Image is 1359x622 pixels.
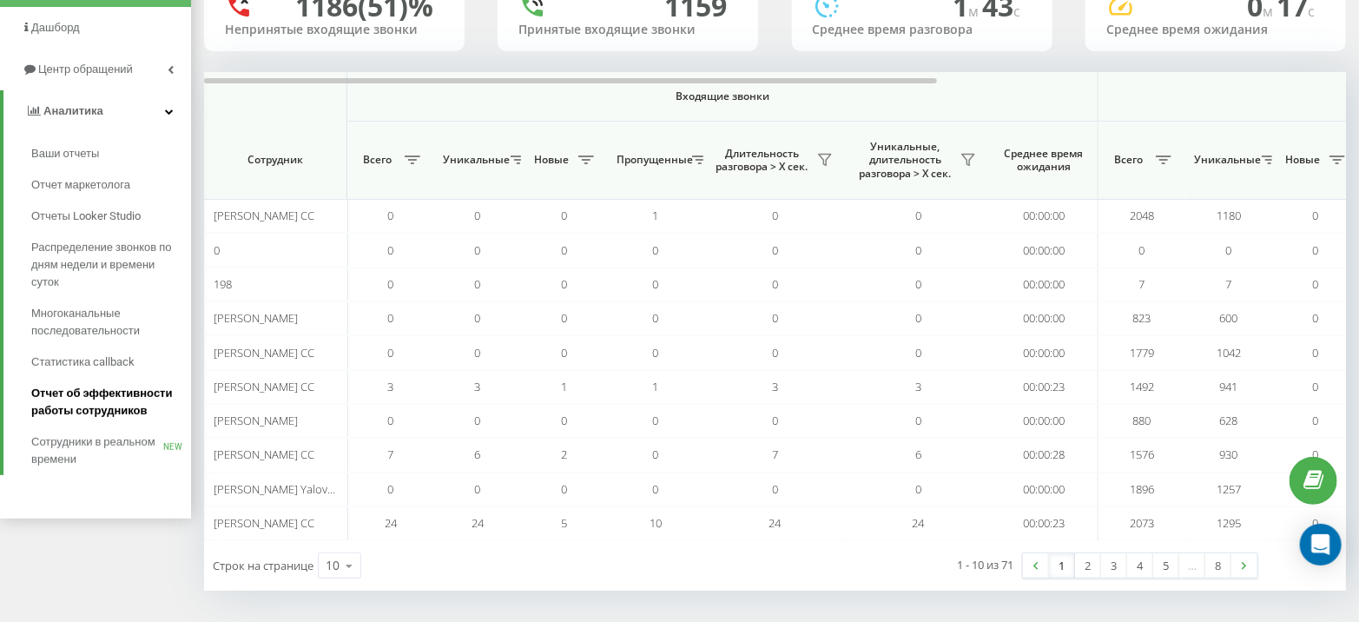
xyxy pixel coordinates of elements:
span: Пропущенные [617,153,687,167]
span: 0 [772,242,778,258]
span: 0 [772,481,778,497]
span: 24 [385,515,397,531]
span: 0 [388,413,394,428]
div: Непринятые входящие звонки [225,23,444,37]
td: 00:00:00 [990,233,1098,267]
span: 0 [475,345,481,361]
span: 7 [388,447,394,462]
span: [PERSON_NAME] CC [214,208,314,223]
span: Многоканальные последовательности [31,305,182,340]
span: 0 [388,242,394,258]
span: 930 [1220,447,1238,462]
span: Уникальные [443,153,505,167]
span: 0 [772,310,778,326]
a: Аналитика [3,90,191,132]
span: 1896 [1130,481,1154,497]
span: 24 [472,515,484,531]
span: 3 [388,379,394,394]
span: [PERSON_NAME] [214,310,298,326]
span: 3 [772,379,778,394]
span: 0 [915,413,921,428]
span: 0 [1313,242,1319,258]
span: 1492 [1130,379,1154,394]
span: 2073 [1130,515,1154,531]
span: 0 [388,345,394,361]
span: 0 [388,481,394,497]
span: 2048 [1130,208,1154,223]
span: c [1014,2,1021,21]
span: 0 [388,208,394,223]
span: 0 [562,208,568,223]
a: 4 [1127,553,1153,578]
span: 0 [915,481,921,497]
span: Новые [530,153,573,167]
span: 0 [562,242,568,258]
a: Статистика callback [31,347,191,378]
span: 0 [562,413,568,428]
span: 0 [475,208,481,223]
span: [PERSON_NAME] CC [214,447,314,462]
span: 0 [214,242,220,258]
a: Отчет об эффективности работы сотрудников [31,378,191,427]
span: Отчеты Looker Studio [31,208,141,225]
span: c [1308,2,1315,21]
span: Статистика callback [31,354,135,371]
span: 0 [915,310,921,326]
span: [PERSON_NAME] CC [214,379,314,394]
span: м [1263,2,1277,21]
td: 00:00:00 [990,301,1098,335]
span: 0 [388,310,394,326]
a: 3 [1101,553,1127,578]
span: 0 [653,345,659,361]
div: Среднее время разговора [813,23,1032,37]
a: 2 [1075,553,1101,578]
span: Сотрудник [219,153,332,167]
span: 880 [1133,413,1151,428]
span: 600 [1220,310,1238,326]
td: 00:00:00 [990,335,1098,369]
span: Дашборд [31,21,80,34]
span: [PERSON_NAME] CC [214,515,314,531]
div: 1 - 10 из 71 [958,556,1014,573]
a: Многоканальные последовательности [31,298,191,347]
div: Среднее время ожидания [1106,23,1325,37]
span: 1 [562,379,568,394]
span: 0 [1313,345,1319,361]
a: Распределение звонков по дням недели и времени суток [31,232,191,298]
span: 1180 [1217,208,1241,223]
span: 0 [915,208,921,223]
td: 00:00:00 [990,199,1098,233]
span: 0 [1313,276,1319,292]
a: Сотрудники в реальном времениNEW [31,427,191,475]
span: 1257 [1217,481,1241,497]
a: 1 [1049,553,1075,578]
span: 0 [772,276,778,292]
span: 0 [653,447,659,462]
span: 7 [1226,276,1232,292]
span: 0 [1226,242,1232,258]
td: 00:00:00 [990,473,1098,506]
span: 0 [562,481,568,497]
span: Ваши отчеты [31,145,99,162]
span: 0 [475,242,481,258]
span: Входящие звонки [393,89,1052,103]
span: Уникальные, длительность разговора > Х сек. [855,140,955,181]
span: Отчет маркетолога [31,176,130,194]
span: Новые [1281,153,1324,167]
span: 0 [562,345,568,361]
span: [PERSON_NAME] Yalovenko CC [214,481,369,497]
a: Отчеты Looker Studio [31,201,191,232]
span: 1042 [1217,345,1241,361]
span: 24 [769,515,782,531]
span: 0 [653,310,659,326]
span: 0 [772,413,778,428]
span: 24 [913,515,925,531]
span: Отчет об эффективности работы сотрудников [31,385,182,420]
span: 0 [772,345,778,361]
span: Всего [356,153,399,167]
span: 0 [653,413,659,428]
span: Распределение звонков по дням недели и времени суток [31,239,182,291]
span: 198 [214,276,232,292]
span: 941 [1220,379,1238,394]
span: 0 [653,481,659,497]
